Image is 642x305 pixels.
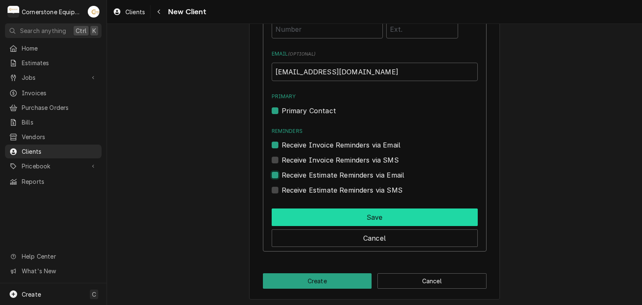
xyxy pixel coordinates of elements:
[152,5,166,18] button: Navigate back
[272,127,478,135] label: Reminders
[22,118,97,127] span: Bills
[272,93,478,115] div: Primary
[22,252,97,261] span: Help Center
[22,44,97,53] span: Home
[22,58,97,67] span: Estimates
[263,273,487,289] div: Button Group
[272,127,478,150] div: Reminders
[5,86,102,100] a: Invoices
[76,26,87,35] span: Ctrl
[5,71,102,84] a: Go to Jobs
[5,130,102,144] a: Vendors
[22,8,83,16] div: Cornerstone Equipment Repair, LLC
[272,20,383,38] input: Number
[22,147,97,156] span: Clients
[92,290,96,299] span: C
[282,155,399,165] label: Receive Invoice Reminders via SMS
[5,101,102,114] a: Purchase Orders
[22,132,97,141] span: Vendors
[88,6,99,18] div: AB
[377,273,487,289] button: Cancel
[166,6,206,18] span: New Client
[5,115,102,129] a: Bills
[5,159,102,173] a: Go to Pricebook
[8,6,19,18] div: Cornerstone Equipment Repair, LLC's Avatar
[20,26,66,35] span: Search anything
[282,185,403,195] label: Receive Estimate Reminders via SMS
[5,41,102,55] a: Home
[22,291,41,298] span: Create
[22,73,85,82] span: Jobs
[282,170,405,180] label: Receive Estimate Reminders via Email
[5,249,102,263] a: Go to Help Center
[125,8,145,16] span: Clients
[263,273,372,289] button: Create
[8,6,19,18] div: C
[92,26,96,35] span: K
[5,264,102,278] a: Go to What's New
[272,50,478,58] label: Email
[5,145,102,158] a: Clients
[288,51,316,57] span: ( optional )
[263,273,487,289] div: Button Group Row
[22,103,97,112] span: Purchase Orders
[22,162,85,170] span: Pricebook
[110,5,148,19] a: Clients
[272,93,478,100] label: Primary
[88,6,99,18] div: Andrew Buigues's Avatar
[272,205,478,247] div: Button Group
[272,205,478,226] div: Button Group Row
[272,50,478,81] div: Email
[22,89,97,97] span: Invoices
[272,208,478,226] button: Save
[282,140,401,150] label: Receive Invoice Reminders via Email
[22,177,97,186] span: Reports
[5,56,102,70] a: Estimates
[282,106,336,116] label: Primary Contact
[22,267,97,275] span: What's New
[386,20,459,38] input: Ext.
[272,229,478,247] button: Cancel
[5,23,102,38] button: Search anythingCtrlK
[272,226,478,247] div: Button Group Row
[5,175,102,188] a: Reports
